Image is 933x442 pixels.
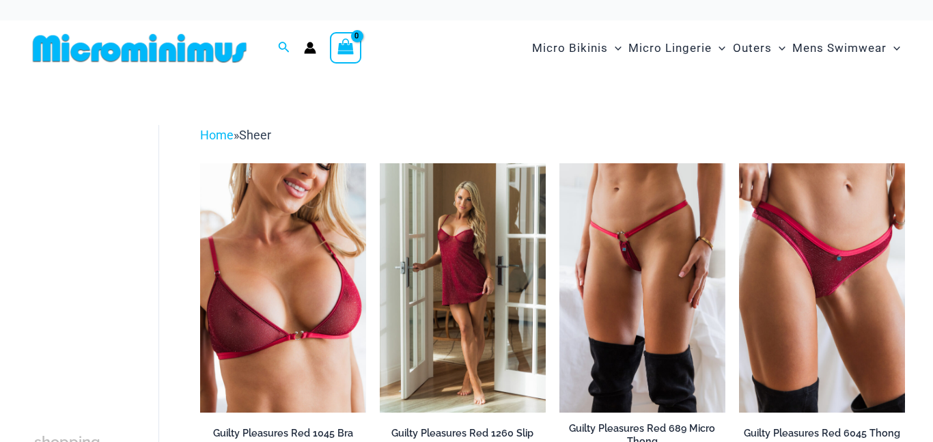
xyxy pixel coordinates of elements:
span: » [200,128,271,142]
a: View Shopping Cart, empty [330,32,361,64]
img: MM SHOP LOGO FLAT [27,33,252,64]
iframe: TrustedSite Certified [34,114,157,387]
img: Guilty Pleasures Red 1260 Slip 01 [380,163,546,413]
span: Menu Toggle [608,31,622,66]
img: Guilty Pleasures Red 1045 Bra 01 [200,163,366,413]
img: Guilty Pleasures Red 6045 Thong 01 [739,163,905,413]
a: Guilty Pleasures Red 1260 Slip 01Guilty Pleasures Red 1260 Slip 02Guilty Pleasures Red 1260 Slip 02 [380,163,546,413]
a: Search icon link [278,40,290,57]
span: Micro Bikinis [532,31,608,66]
h2: Guilty Pleasures Red 1260 Slip [380,427,546,440]
h2: Guilty Pleasures Red 6045 Thong [739,427,905,440]
span: Menu Toggle [887,31,900,66]
h2: Guilty Pleasures Red 1045 Bra [200,427,366,440]
span: Outers [733,31,772,66]
span: Menu Toggle [712,31,725,66]
span: Menu Toggle [772,31,785,66]
a: OutersMenu ToggleMenu Toggle [729,27,789,69]
nav: Site Navigation [527,25,906,71]
img: Guilty Pleasures Red 689 Micro 01 [559,163,725,413]
a: Guilty Pleasures Red 1045 Bra 01Guilty Pleasures Red 1045 Bra 02Guilty Pleasures Red 1045 Bra 02 [200,163,366,413]
a: Account icon link [304,42,316,54]
a: Mens SwimwearMenu ToggleMenu Toggle [789,27,904,69]
span: Mens Swimwear [792,31,887,66]
span: Micro Lingerie [628,31,712,66]
a: Guilty Pleasures Red 6045 Thong 01Guilty Pleasures Red 6045 Thong 02Guilty Pleasures Red 6045 Tho... [739,163,905,413]
a: Micro BikinisMenu ToggleMenu Toggle [529,27,625,69]
a: Home [200,128,234,142]
a: Guilty Pleasures Red 689 Micro 01Guilty Pleasures Red 689 Micro 02Guilty Pleasures Red 689 Micro 02 [559,163,725,413]
a: Micro LingerieMenu ToggleMenu Toggle [625,27,729,69]
span: Sheer [239,128,271,142]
